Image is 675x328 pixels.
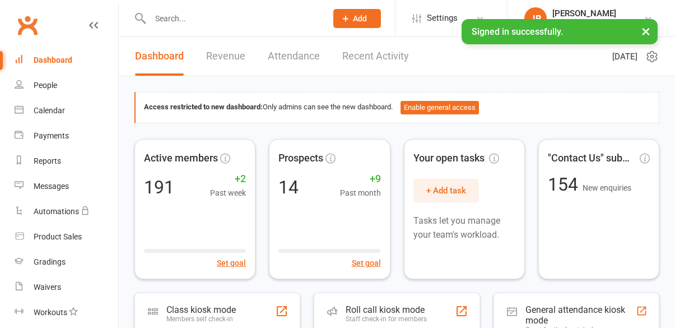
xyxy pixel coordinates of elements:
div: Messages [34,182,69,191]
button: Set goal [217,257,246,269]
div: Workouts [34,308,67,317]
div: Payments [34,131,69,140]
div: [PERSON_NAME] [552,8,631,19]
div: Reports [34,156,61,165]
span: Settings [427,6,458,31]
input: Search... [147,11,319,26]
a: Workouts [15,300,118,325]
div: Dashboard [34,56,72,64]
div: People [34,81,57,90]
div: Automations [34,207,79,216]
div: Class kiosk mode [166,304,236,315]
div: Waivers [34,283,61,292]
span: Active members [144,150,218,167]
div: Members self check-in [166,315,236,323]
a: Automations [15,199,118,224]
div: Product Sales [34,232,82,241]
div: 14 [278,178,299,196]
button: Add [333,9,381,28]
a: Recent Activity [342,37,409,76]
span: +9 [340,171,381,187]
div: Staff check-in for members [346,315,427,323]
a: Dashboard [15,48,118,73]
div: General attendance kiosk mode [525,304,636,326]
div: Gradings [34,257,66,266]
a: Messages [15,174,118,199]
div: 191 [144,178,174,196]
div: Moranbah Martial Arts [552,19,631,29]
span: Signed in successfully. [472,26,563,37]
a: Calendar [15,98,118,123]
strong: Access restricted to new dashboard: [144,103,263,111]
button: Set goal [352,257,381,269]
span: Past month [340,187,381,199]
a: Gradings [15,250,118,275]
span: 154 [548,174,583,195]
a: Clubworx [13,11,41,39]
p: Tasks let you manage your team's workload. [413,214,515,242]
a: Product Sales [15,224,118,250]
a: Attendance [268,37,320,76]
button: + Add task [413,179,479,202]
span: New enquiries [583,183,631,192]
span: Your open tasks [413,150,499,167]
span: Past week [210,187,246,199]
a: Dashboard [135,37,184,76]
div: Only admins can see the new dashboard. [144,101,650,114]
span: Prospects [278,150,323,167]
a: Reports [15,149,118,174]
button: Enable general access [401,101,479,114]
a: People [15,73,118,98]
div: Calendar [34,106,65,115]
div: Roll call kiosk mode [346,304,427,315]
a: Payments [15,123,118,149]
span: Add [353,14,367,23]
div: JB [524,7,547,30]
a: Revenue [206,37,245,76]
span: [DATE] [612,50,637,63]
a: Waivers [15,275,118,300]
button: × [636,19,656,43]
span: "Contact Us" submissions [548,150,637,167]
span: +2 [210,171,246,187]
